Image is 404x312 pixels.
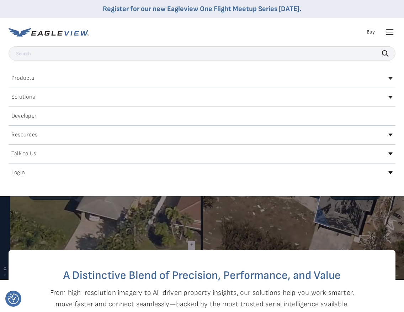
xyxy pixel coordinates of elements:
[103,5,301,13] a: Register for our new Eagleview One Flight Meetup Series [DATE].
[9,46,395,61] input: Search
[9,110,395,122] a: Developer
[11,94,35,100] h2: Solutions
[11,170,25,176] h2: Login
[11,132,37,138] h2: Resources
[11,151,36,157] h2: Talk to Us
[11,76,34,81] h2: Products
[367,29,375,35] a: Buy
[8,293,19,304] img: Revisit consent button
[37,270,367,281] h2: A Distinctive Blend of Precision, Performance, and Value
[11,113,37,119] h2: Developer
[8,293,19,304] button: Consent Preferences
[50,287,354,310] p: From high-resolution imagery to AI-driven property insights, our solutions help you work smarter,...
